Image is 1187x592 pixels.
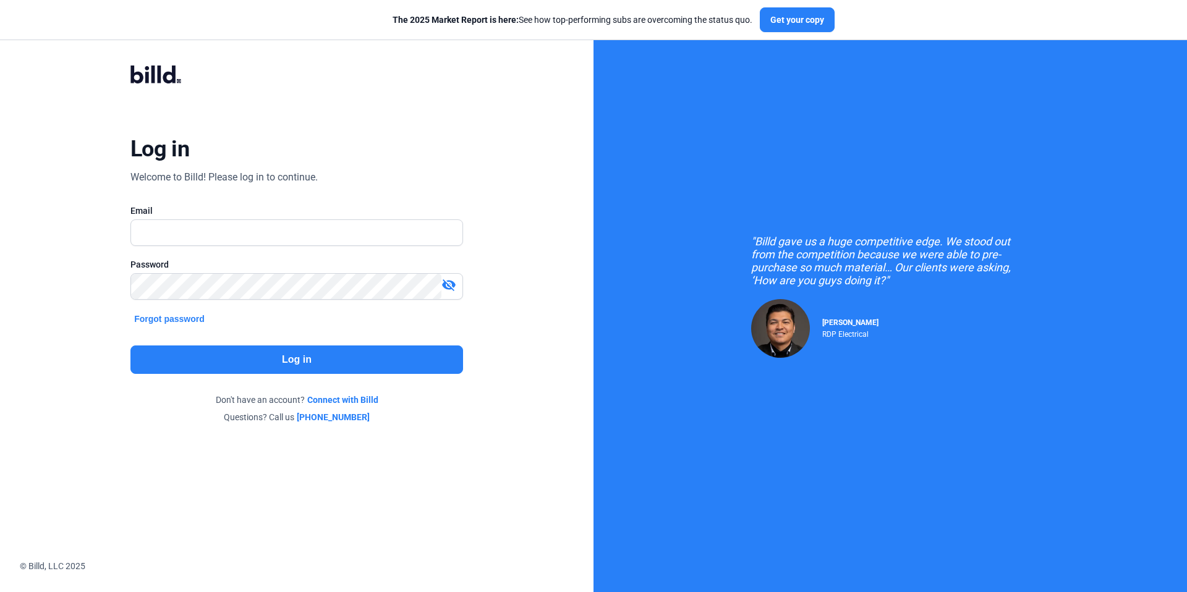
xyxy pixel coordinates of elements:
button: Forgot password [130,312,208,326]
div: "Billd gave us a huge competitive edge. We stood out from the competition because we were able to... [751,235,1029,287]
button: Log in [130,345,463,374]
div: Questions? Call us [130,411,463,423]
img: Raul Pacheco [751,299,810,358]
span: The 2025 Market Report is here: [393,15,519,25]
mat-icon: visibility_off [441,277,456,292]
div: Welcome to Billd! Please log in to continue. [130,170,318,185]
a: [PHONE_NUMBER] [297,411,370,423]
div: See how top-performing subs are overcoming the status quo. [393,14,752,26]
button: Get your copy [760,7,835,32]
span: [PERSON_NAME] [822,318,879,327]
div: Password [130,258,463,271]
div: Don't have an account? [130,394,463,406]
div: RDP Electrical [822,327,879,339]
div: Email [130,205,463,217]
a: Connect with Billd [307,394,378,406]
div: Log in [130,135,189,163]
